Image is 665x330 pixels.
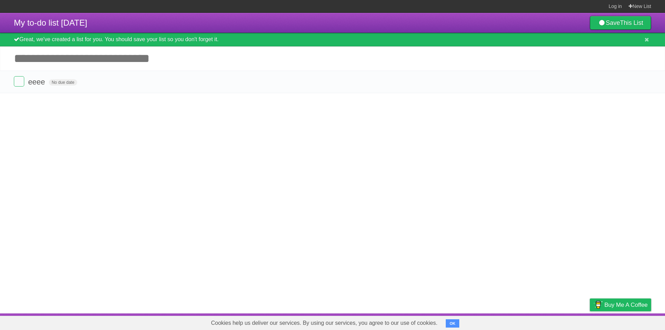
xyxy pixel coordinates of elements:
a: Terms [557,315,573,328]
a: About [498,315,512,328]
span: Cookies help us deliver our services. By using our services, you agree to our use of cookies. [204,316,444,330]
a: Buy me a coffee [590,298,651,311]
span: No due date [49,79,77,86]
img: Buy me a coffee [593,299,603,311]
a: Privacy [581,315,599,328]
span: eeee [28,78,47,86]
span: My to-do list [DATE] [14,18,87,27]
a: Suggest a feature [608,315,651,328]
button: OK [446,319,459,328]
a: SaveThis List [590,16,651,30]
b: This List [620,19,643,26]
a: Developers [521,315,549,328]
label: Done [14,76,24,87]
span: Buy me a coffee [604,299,648,311]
